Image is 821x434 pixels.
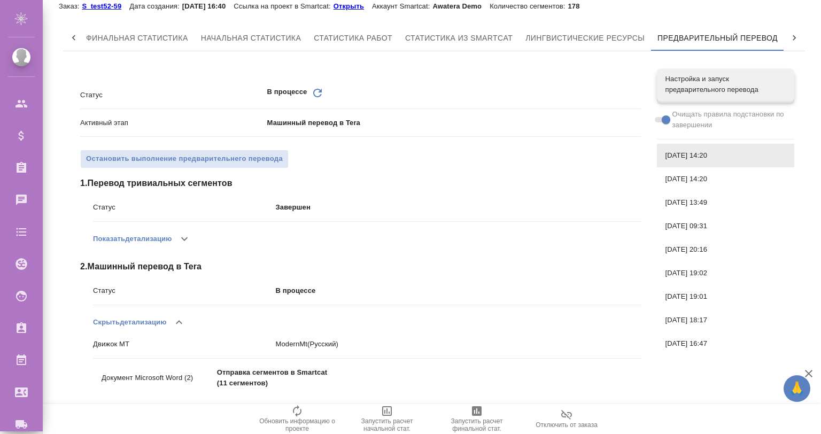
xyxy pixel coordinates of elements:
[657,167,794,191] div: [DATE] 14:20
[129,2,182,10] p: Дата создания:
[657,308,794,332] div: [DATE] 18:17
[665,197,786,208] span: [DATE] 13:49
[201,32,301,45] span: Начальная статистика
[665,221,786,231] span: [DATE] 09:31
[276,339,641,350] p: ModernMt (Русский)
[314,32,392,45] span: Статистика работ
[525,32,645,45] span: Лингвистические ресурсы
[93,226,172,252] button: Показатьдетализацию
[522,404,611,434] button: Отключить от заказа
[372,2,432,10] p: Аккаунт Smartcat:
[657,68,794,100] div: Настройка и запуск предварительного перевода
[657,238,794,261] div: [DATE] 20:16
[334,2,372,10] p: Открыть
[93,285,276,296] p: Статус
[788,377,806,400] span: 🙏
[657,32,778,45] span: Предварительный перевод
[568,2,588,10] p: 178
[82,2,129,10] p: S_test52-59
[86,32,188,45] span: Финальная статистика
[102,373,217,383] p: Документ Microsoft Word (2)
[657,261,794,285] div: [DATE] 19:02
[93,202,276,213] p: Статус
[665,338,786,349] span: [DATE] 16:47
[665,74,786,95] span: Настройка и запуск предварительного перевода
[657,214,794,238] div: [DATE] 09:31
[259,417,336,432] span: Обновить информацию о проекте
[432,2,490,10] p: Awatera Demo
[657,191,794,214] div: [DATE] 13:49
[432,404,522,434] button: Запустить расчет финальной стат.
[342,404,432,434] button: Запустить расчет начальной стат.
[657,285,794,308] div: [DATE] 19:01
[182,2,234,10] p: [DATE] 16:40
[348,417,425,432] span: Запустить расчет начальной стат.
[217,367,332,389] p: Отправка сегментов в Smartcat (11 сегментов)
[665,291,786,302] span: [DATE] 19:01
[665,150,786,161] span: [DATE] 14:20
[80,177,641,190] span: 1 . Перевод тривиальных сегментов
[276,285,641,296] p: В процессе
[405,32,513,45] span: Статистика из Smartcat
[80,118,267,128] p: Активный этап
[665,268,786,278] span: [DATE] 19:02
[82,1,129,10] a: S_test52-59
[80,150,289,168] button: Остановить выполнение предварительнего перевода
[334,1,372,10] a: Открыть
[657,332,794,355] div: [DATE] 16:47
[438,417,515,432] span: Запустить расчет финальной стат.
[59,2,82,10] p: Заказ:
[536,421,598,429] span: Отключить от заказа
[93,309,166,335] button: Скрытьдетализацию
[665,244,786,255] span: [DATE] 20:16
[665,174,786,184] span: [DATE] 14:20
[784,375,810,402] button: 🙏
[490,2,568,10] p: Количество сегментов:
[672,109,786,130] span: Очищать правила подстановки по завершении
[86,153,283,165] span: Остановить выполнение предварительнего перевода
[80,90,267,100] p: Статус
[657,144,794,167] div: [DATE] 14:20
[80,260,641,273] span: 2 . Машинный перевод в Tera
[267,118,641,128] p: Машинный перевод в Tera
[93,339,276,350] p: Движок MT
[267,87,307,103] p: В процессе
[665,315,786,325] span: [DATE] 18:17
[276,202,641,213] p: Завершен
[234,2,333,10] p: Ссылка на проект в Smartcat:
[252,404,342,434] button: Обновить информацию о проекте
